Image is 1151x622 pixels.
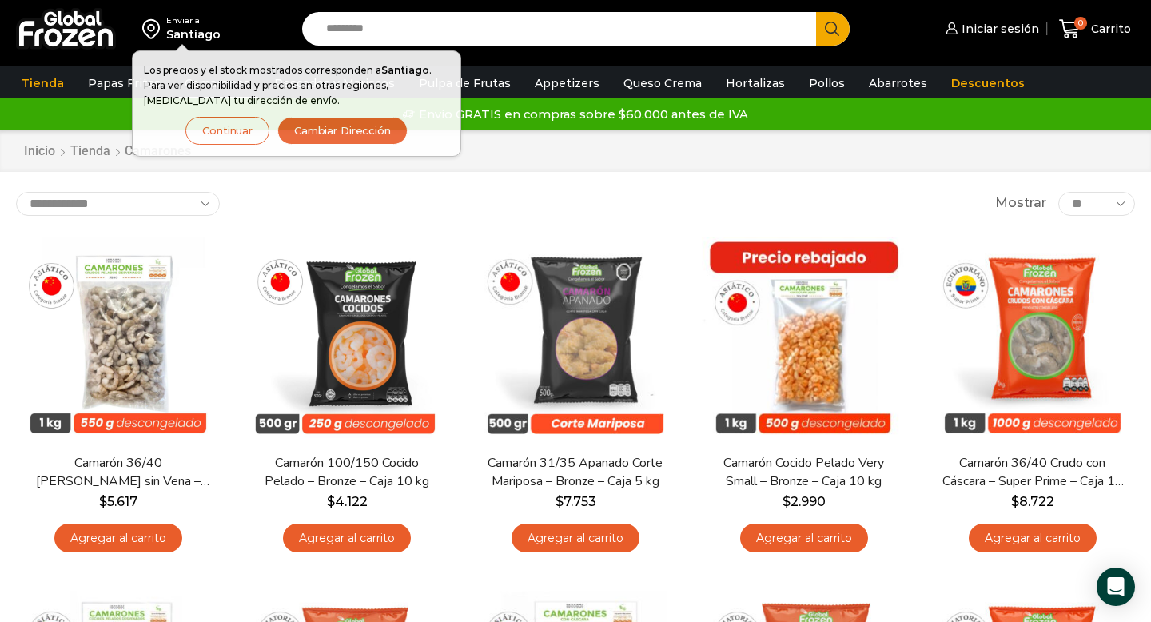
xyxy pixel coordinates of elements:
button: Cambiar Dirección [277,117,408,145]
strong: Santiago [381,64,429,76]
bdi: 4.122 [327,494,368,509]
span: $ [1011,494,1019,509]
a: Camarón 31/35 Apanado Corte Mariposa – Bronze – Caja 5 kg [484,454,667,491]
a: Agregar al carrito: “Camarón 36/40 Crudo Pelado sin Vena - Bronze - Caja 10 kg” [54,524,182,553]
span: $ [327,494,335,509]
a: Camarón Cocido Pelado Very Small – Bronze – Caja 10 kg [712,454,896,491]
a: 0 Carrito [1055,10,1135,48]
a: Tienda [14,68,72,98]
div: Santiago [166,26,221,42]
a: Camarón 36/40 Crudo con Cáscara – Super Prime – Caja 10 kg [941,454,1125,491]
span: Mostrar [995,194,1046,213]
button: Continuar [185,117,269,145]
a: Queso Crema [615,68,710,98]
span: 0 [1074,17,1087,30]
a: Pulpa de Frutas [411,68,519,98]
a: Agregar al carrito: “Camarón 100/150 Cocido Pelado - Bronze - Caja 10 kg” [283,524,411,553]
button: Search button [816,12,850,46]
a: Hortalizas [718,68,793,98]
a: Pollos [801,68,853,98]
a: Appetizers [527,68,607,98]
a: Iniciar sesión [942,13,1039,45]
bdi: 2.990 [783,494,826,509]
span: $ [783,494,791,509]
h1: Camarones [125,143,191,158]
div: Open Intercom Messenger [1097,568,1135,606]
a: Papas Fritas [80,68,169,98]
a: Camarón 100/150 Cocido Pelado – Bronze – Caja 10 kg [255,454,439,491]
a: Descuentos [943,68,1033,98]
a: Agregar al carrito: “Camarón 31/35 Apanado Corte Mariposa - Bronze - Caja 5 kg” [512,524,639,553]
select: Pedido de la tienda [16,192,220,216]
a: Agregar al carrito: “Camarón 36/40 Crudo con Cáscara - Super Prime - Caja 10 kg” [969,524,1097,553]
p: Los precios y el stock mostrados corresponden a . Para ver disponibilidad y precios en otras regi... [144,62,449,109]
bdi: 8.722 [1011,494,1054,509]
span: $ [556,494,564,509]
span: $ [99,494,107,509]
div: Enviar a [166,15,221,26]
bdi: 7.753 [556,494,596,509]
span: Carrito [1087,21,1131,37]
bdi: 5.617 [99,494,137,509]
a: Camarón 36/40 [PERSON_NAME] sin Vena – Bronze – Caja 10 kg [26,454,210,491]
a: Tienda [70,142,111,161]
span: Iniciar sesión [958,21,1039,37]
a: Inicio [23,142,56,161]
nav: Breadcrumb [23,142,191,161]
img: address-field-icon.svg [142,15,166,42]
a: Abarrotes [861,68,935,98]
a: Agregar al carrito: “Camarón Cocido Pelado Very Small - Bronze - Caja 10 kg” [740,524,868,553]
